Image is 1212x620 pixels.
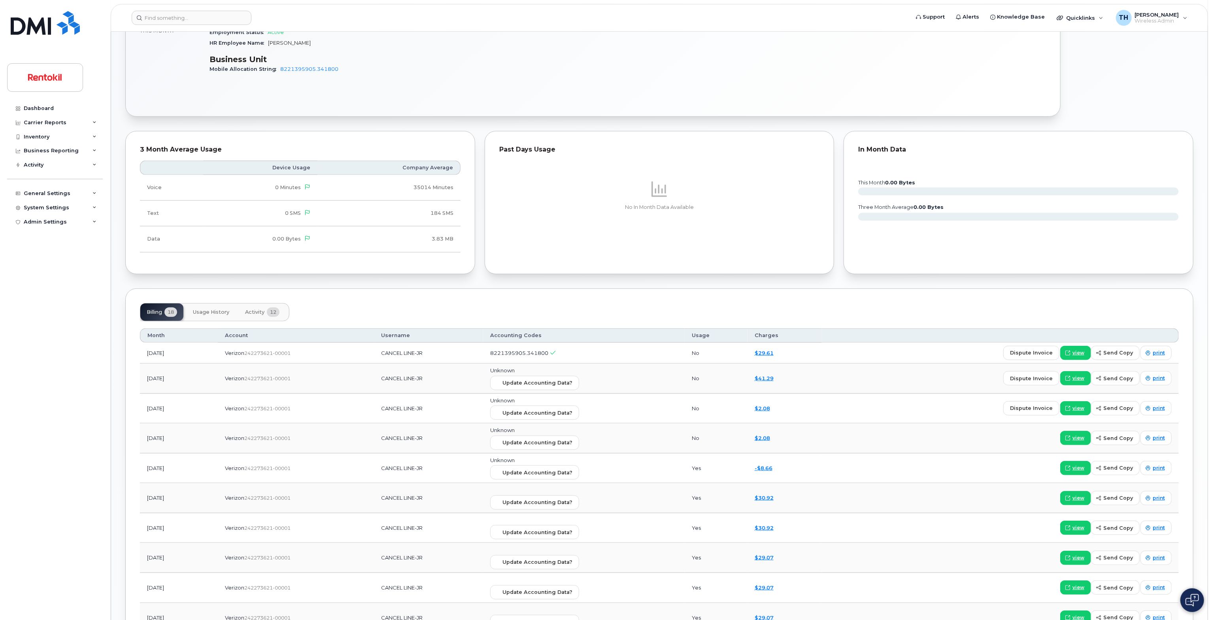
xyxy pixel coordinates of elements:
td: Yes [685,483,748,513]
span: 0.00 Bytes [272,236,301,242]
button: send copy [1091,371,1140,385]
span: dispute invoice [1010,375,1053,382]
th: Accounting Codes [483,328,685,343]
a: print [1140,431,1172,445]
button: Update Accounting Data? [490,465,579,480]
span: send copy [1103,404,1133,412]
button: send copy [1091,346,1140,360]
div: 3 Month Average Usage [140,146,461,154]
td: [DATE] [140,543,218,573]
h3: Business Unit [210,55,623,64]
button: Update Accounting Data? [490,376,579,390]
td: Yes [685,453,748,483]
span: Verizon [225,584,244,591]
a: $2.08 [755,435,770,441]
td: No [685,343,748,364]
a: view [1060,346,1091,360]
td: [DATE] [140,573,218,603]
span: Verizon [225,350,244,356]
a: $29.07 [755,554,774,561]
span: 242273621-00001 [244,555,291,561]
span: Unknown [490,367,515,374]
span: Unknown [490,457,515,463]
span: send copy [1103,434,1133,442]
p: No In Month Data Available [499,204,820,211]
a: print [1140,580,1172,595]
a: Knowledge Base [985,9,1050,25]
button: send copy [1091,491,1140,505]
span: 242273621-00001 [244,495,291,501]
span: send copy [1103,494,1133,502]
td: 3.83 MB [317,226,461,252]
span: view [1072,465,1084,472]
span: 242273621-00001 [244,435,291,441]
span: view [1072,405,1084,412]
span: view [1072,434,1084,442]
a: print [1140,491,1172,505]
text: this month [858,180,915,186]
td: No [685,364,748,394]
text: three month average [858,204,944,210]
tspan: 0.00 Bytes [914,204,944,210]
span: view [1072,375,1084,382]
button: Update Accounting Data? [490,555,579,569]
button: send copy [1091,580,1140,595]
span: view [1072,349,1084,356]
span: Employment Status [210,29,268,35]
input: Find something... [132,11,251,25]
th: Device Usage [203,161,317,175]
a: view [1060,580,1091,595]
span: [PERSON_NAME] [1135,11,1179,18]
span: Update Accounting Data? [502,499,572,506]
span: TH [1119,13,1129,23]
span: print [1153,584,1165,591]
button: send copy [1091,521,1140,535]
span: Update Accounting Data? [502,439,572,446]
button: Update Accounting Data? [490,406,579,420]
td: CANCEL LINE-JR [374,543,483,573]
span: view [1072,554,1084,561]
a: view [1060,401,1091,415]
td: [DATE] [140,364,218,394]
a: Support [910,9,950,25]
div: Past Days Usage [499,146,820,154]
span: 242273621-00001 [244,585,291,591]
td: CANCEL LINE-JR [374,573,483,603]
div: Quicklinks [1051,10,1109,26]
td: [DATE] [140,483,218,513]
button: Update Accounting Data? [490,436,579,450]
button: Update Accounting Data? [490,495,579,510]
span: Wireless Admin [1135,18,1179,24]
span: 242273621-00001 [244,525,291,531]
button: Update Accounting Data? [490,585,579,599]
td: [DATE] [140,453,218,483]
span: Verizon [225,554,244,561]
div: In Month Data [858,146,1179,154]
span: 242273621-00001 [244,406,291,411]
td: 35014 Minutes [317,175,461,201]
a: $30.92 [755,495,774,501]
button: send copy [1091,431,1140,445]
span: Active [268,29,284,35]
th: Account [218,328,374,343]
span: view [1072,584,1084,591]
td: Yes [685,573,748,603]
td: Data [140,226,203,252]
span: 12 [267,307,279,317]
span: [PERSON_NAME] [268,40,311,46]
a: $2.08 [755,405,770,411]
a: print [1140,371,1172,385]
span: Verizon [225,525,244,531]
span: Quicklinks [1066,15,1095,21]
span: send copy [1103,554,1133,561]
span: 242273621-00001 [244,350,291,356]
span: send copy [1103,375,1133,382]
span: dispute invoice [1010,404,1053,412]
a: $29.07 [755,584,774,591]
span: Update Accounting Data? [502,529,572,536]
span: send copy [1103,464,1133,472]
span: included this month [140,21,199,34]
span: print [1153,434,1165,442]
td: No [685,423,748,453]
span: print [1153,554,1165,561]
